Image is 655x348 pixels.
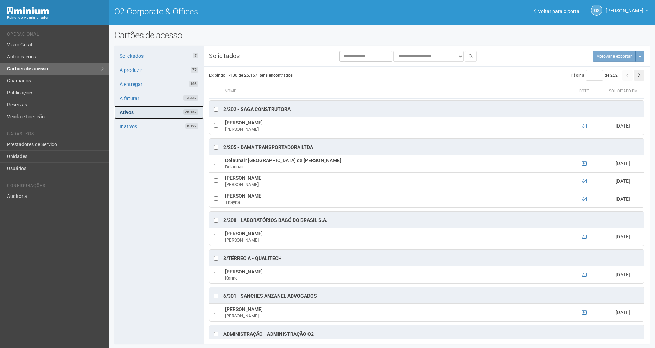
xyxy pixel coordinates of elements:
[223,228,567,246] td: [PERSON_NAME]
[582,310,587,315] a: Ver foto
[114,7,377,16] h1: O2 Corporate & Offices
[223,304,567,321] td: [PERSON_NAME]
[616,178,630,184] span: [DATE]
[204,53,278,59] h3: Solicitados
[582,272,587,278] a: Ver foto
[223,266,567,283] td: [PERSON_NAME]
[223,255,282,262] div: 3/TÉRREO A - Qualitech
[209,73,293,78] span: Exibindo 1-100 de 25.157 itens encontrados
[606,9,648,14] a: [PERSON_NAME]
[582,123,587,129] a: Ver foto
[223,217,327,224] div: 2/208 - Laboratórios Bagó do Brasil S.A.
[223,155,567,172] td: Delaunair [GEOGRAPHIC_DATA] de [PERSON_NAME]
[191,67,198,73] span: 75
[225,199,565,206] div: Thayná
[534,8,580,14] a: Voltar para o portal
[582,196,587,202] a: Ver foto
[223,144,313,151] div: 2/205 - DAMA TRANSPORTADORA LTDA
[189,81,198,87] span: 163
[225,181,565,188] div: [PERSON_NAME]
[183,109,198,115] span: 25.157
[183,95,198,101] span: 13.337
[114,106,204,119] a: Ativos25.157
[616,234,630,240] span: [DATE]
[7,7,49,14] img: Minium
[114,77,204,91] a: A entregar163
[223,172,567,190] td: [PERSON_NAME]
[225,126,565,132] div: [PERSON_NAME]
[591,5,602,16] a: GS
[223,190,567,207] td: [PERSON_NAME]
[606,1,643,13] span: Gabriela Souza
[567,84,602,98] th: Foto
[7,183,104,191] li: Configurações
[185,123,198,129] span: 6.197
[7,14,104,21] div: Painel do Administrador
[582,234,587,240] a: Ver foto
[225,164,565,170] div: Delaunair
[616,123,630,129] span: [DATE]
[193,53,198,58] span: 7
[114,120,204,133] a: Inativos6.197
[7,32,104,39] li: Operacional
[114,49,204,63] a: Solicitados7
[114,30,650,41] h2: Cartões de acesso
[7,131,104,139] li: Cadastros
[616,196,630,202] span: [DATE]
[114,92,204,105] a: A faturar13.337
[225,275,565,281] div: Karine
[223,106,291,113] div: 2/202 - Saga Construtora
[609,89,638,93] span: Solicitado em
[223,117,567,135] td: [PERSON_NAME]
[114,63,204,77] a: A produzir75
[223,84,567,98] th: Nome
[223,331,314,338] div: Administração - Administração O2
[582,178,587,184] a: Ver foto
[616,161,630,166] span: [DATE]
[582,161,587,166] a: Ver foto
[616,272,630,278] span: [DATE]
[225,313,565,319] div: [PERSON_NAME]
[225,237,565,243] div: [PERSON_NAME]
[571,73,618,78] span: Página de 252
[223,293,317,300] div: 6/301 - SANCHES ANZANEL ADVOGADOS
[616,310,630,315] span: [DATE]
